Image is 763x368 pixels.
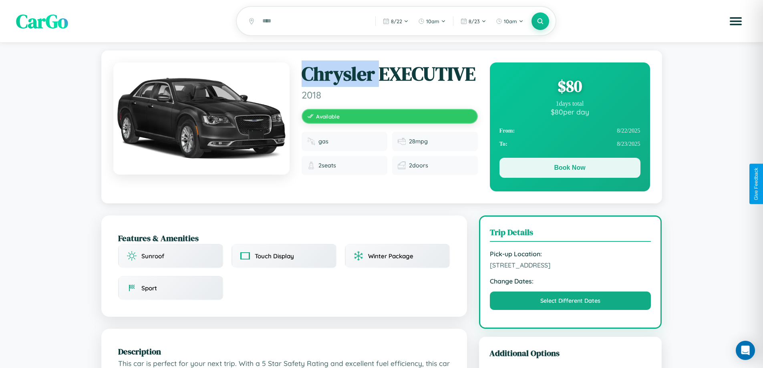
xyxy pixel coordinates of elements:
[113,62,290,175] img: Chrysler EXECUTIVE 2018
[379,15,413,28] button: 8/22
[499,107,640,116] div: $ 80 per day
[499,124,640,137] div: 8 / 22 / 2025
[725,10,747,32] button: Open menu
[490,292,651,310] button: Select Different Dates
[307,137,315,145] img: Fuel type
[499,141,507,147] strong: To:
[469,18,480,24] span: 8 / 23
[490,277,651,285] strong: Change Dates:
[409,162,428,169] span: 2 doors
[499,75,640,97] div: $ 80
[736,341,755,360] div: Open Intercom Messenger
[489,347,652,359] h3: Additional Options
[255,252,294,260] span: Touch Display
[307,161,315,169] img: Seats
[753,168,759,200] div: Give Feedback
[141,284,157,292] span: Sport
[391,18,402,24] span: 8 / 22
[504,18,517,24] span: 10am
[409,138,428,145] span: 28 mpg
[368,252,413,260] span: Winter Package
[398,137,406,145] img: Fuel efficiency
[118,346,450,357] h2: Description
[16,8,68,34] span: CarGo
[118,232,450,244] h2: Features & Amenities
[302,62,478,86] h1: Chrysler EXECUTIVE
[490,261,651,269] span: [STREET_ADDRESS]
[316,113,340,120] span: Available
[398,161,406,169] img: Doors
[490,250,651,258] strong: Pick-up Location:
[499,158,640,178] button: Book Now
[302,89,478,101] span: 2018
[490,226,651,242] h3: Trip Details
[457,15,490,28] button: 8/23
[414,15,450,28] button: 10am
[141,252,164,260] span: Sunroof
[318,138,328,145] span: gas
[499,137,640,151] div: 8 / 23 / 2025
[318,162,336,169] span: 2 seats
[499,127,515,134] strong: From:
[492,15,527,28] button: 10am
[426,18,439,24] span: 10am
[499,100,640,107] div: 1 days total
